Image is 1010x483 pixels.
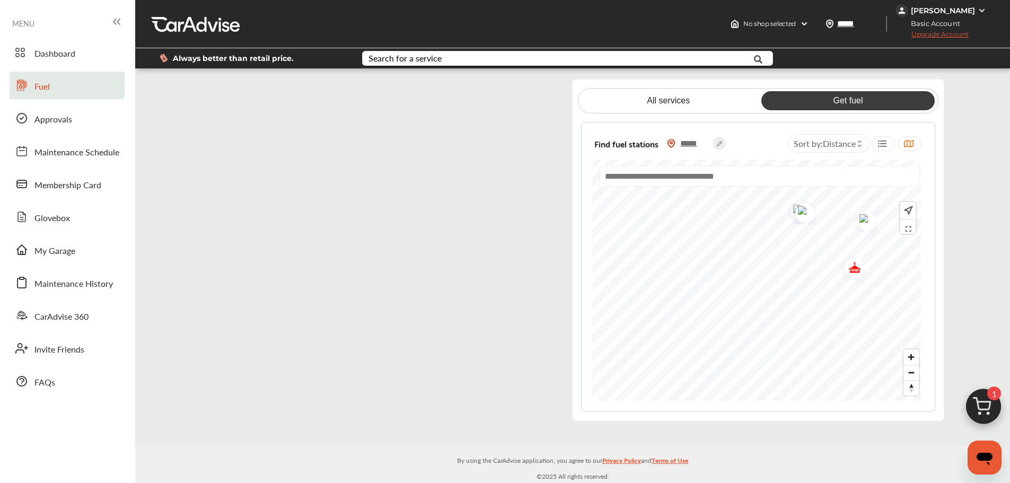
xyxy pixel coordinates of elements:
[10,203,125,231] a: Glovebox
[837,252,863,286] div: Map marker
[911,6,975,15] div: [PERSON_NAME]
[886,16,887,32] img: header-divider.bc55588e.svg
[135,454,1010,466] p: By using the CarAdvise application, you agree to our and
[897,18,968,29] span: Basic Account
[10,335,125,362] a: Invite Friends
[787,198,814,224] div: Map marker
[783,197,811,224] img: phillips.png
[10,269,125,296] a: Maintenance History
[34,277,113,291] span: Maintenance History
[173,55,294,62] span: Always better than retail price.
[788,199,816,225] img: phillips.png
[794,137,856,150] span: Sort by :
[667,139,675,148] img: location_vector_orange.38f05af8.svg
[10,137,125,165] a: Maintenance Schedule
[602,454,641,471] a: Privacy Policy
[743,20,796,28] span: No shop selected
[978,6,986,15] img: WGsFRI8htEPBVLJbROoPRyZpYNWhNONpIPPETTm6eUC0GeLEiAAAAAElFTkSuQmCC
[731,20,739,28] img: header-home-logo.8d720a4f.svg
[10,302,125,329] a: CarAdvise 360
[987,387,1001,400] span: 1
[34,113,72,127] span: Approvals
[903,365,919,380] button: Zoom out
[968,441,1002,475] iframe: Button to launch messaging window
[34,212,70,225] span: Glovebox
[34,343,84,357] span: Invite Friends
[783,197,810,224] div: Map marker
[800,20,809,28] img: header-down-arrow.9dd2ce7d.svg
[903,381,919,396] span: Reset bearing to north
[368,54,442,63] div: Search for a service
[849,207,877,233] img: quiktrip.png
[895,4,908,17] img: jVpblrzwTbfkPYzPPzSLxeg0AAAAASUVORK5CYII=
[903,380,919,396] button: Reset bearing to north
[958,384,1009,435] img: cart_icon.3d0951e8.svg
[10,367,125,395] a: FAQs
[788,199,814,225] div: Map marker
[10,104,125,132] a: Approvals
[10,72,125,99] a: Fuel
[592,160,921,401] canvas: Map
[34,47,75,61] span: Dashboard
[34,80,50,94] span: Fuel
[787,198,815,224] img: phillips.png
[902,205,913,216] img: recenter.ce011a49.svg
[10,170,125,198] a: Membership Card
[10,236,125,264] a: My Garage
[12,19,34,28] span: MENU
[34,244,75,258] span: My Garage
[160,54,168,63] img: dollor_label_vector.a70140d1.svg
[849,207,876,233] div: Map marker
[582,91,755,110] a: All services
[34,310,89,324] span: CarAdvise 360
[594,136,658,151] span: Find fuel stations
[825,20,834,28] img: location_vector.a44bc228.svg
[10,39,125,66] a: Dashboard
[652,454,688,471] a: Terms of Use
[34,146,119,160] span: Maintenance Schedule
[823,137,856,150] span: Distance
[34,376,55,390] span: FAQs
[837,252,865,286] img: caseys.png
[895,30,969,43] span: Upgrade Account
[903,349,919,365] button: Zoom in
[34,179,101,192] span: Membership Card
[761,91,935,110] a: Get fuel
